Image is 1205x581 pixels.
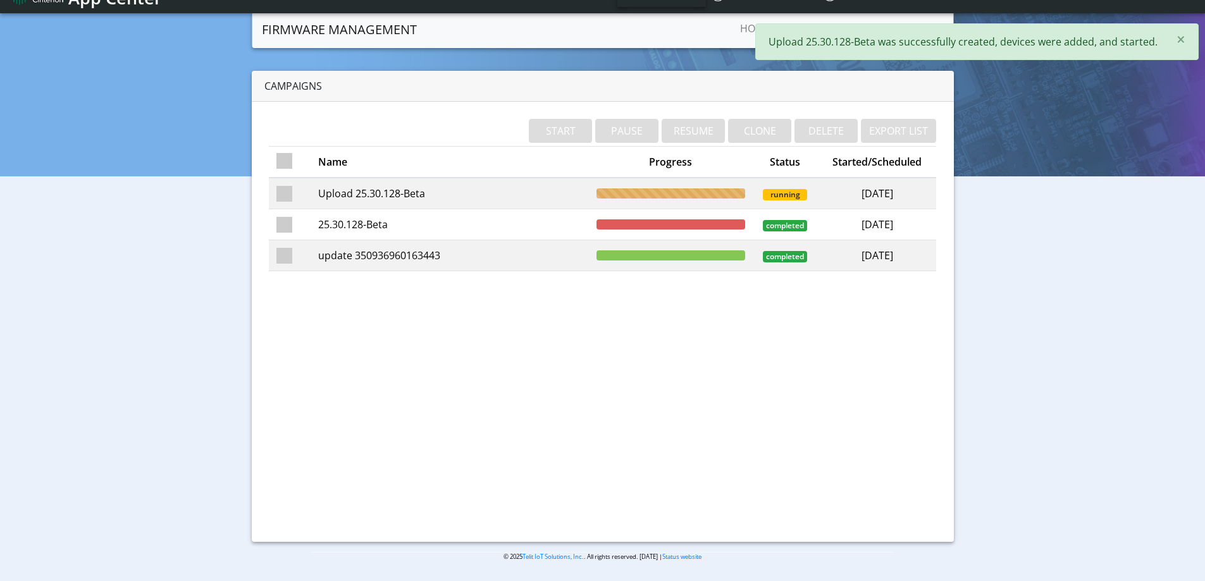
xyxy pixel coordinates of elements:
[763,251,807,262] span: completed
[262,17,417,42] a: Firmware management
[735,16,775,41] a: Home
[775,16,875,41] a: Create campaign
[311,209,589,240] td: 25.30.128-Beta
[769,34,1158,49] p: Upload 25.30.128-Beta was successfully created, devices were added, and started.
[252,71,954,102] div: Campaigns
[818,240,936,271] td: [DATE]
[311,552,894,561] p: © 2025 . All rights reserved. [DATE] |
[763,220,807,231] span: completed
[875,16,943,41] a: Campaigns
[589,147,753,178] th: Progress
[311,178,589,209] td: Upload 25.30.128-Beta
[1177,28,1185,49] span: ×
[311,147,589,178] th: Name
[753,147,818,178] th: Status
[1164,24,1198,54] button: Close
[662,553,701,561] a: Status website
[818,209,936,240] td: [DATE]
[818,178,936,209] td: [DATE]
[522,553,584,561] a: Telit IoT Solutions, Inc.
[818,147,936,178] th: Started/Scheduled
[311,240,589,271] td: update 350936960163443
[763,189,807,200] span: running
